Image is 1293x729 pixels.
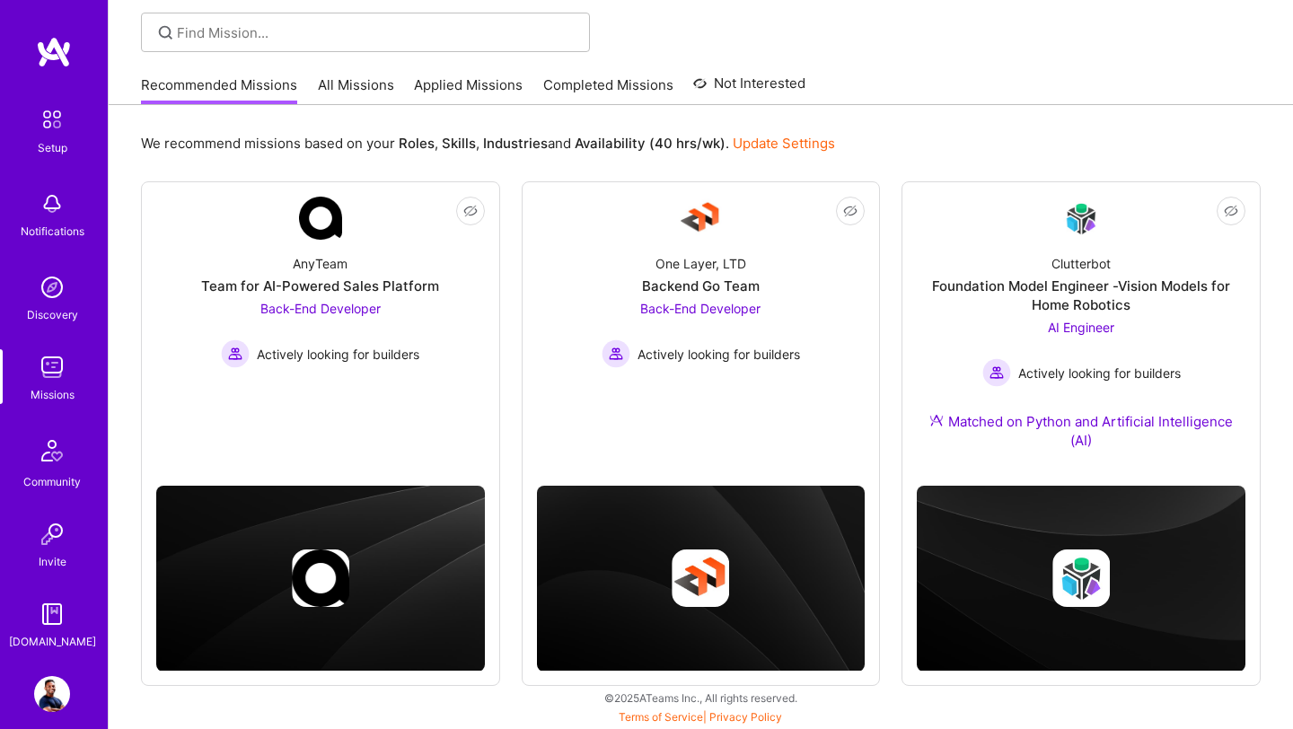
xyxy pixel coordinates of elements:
a: Privacy Policy [709,710,782,724]
span: | [619,710,782,724]
div: Community [23,472,81,491]
div: Invite [39,552,66,571]
span: Actively looking for builders [638,345,800,364]
a: Company LogoAnyTeamTeam for AI-Powered Sales PlatformBack-End Developer Actively looking for buil... [156,197,485,426]
b: Skills [442,135,476,152]
img: Community [31,429,74,472]
div: Backend Go Team [642,277,760,295]
img: Company Logo [679,197,722,240]
i: icon EyeClosed [463,204,478,218]
img: Company logo [1052,549,1110,607]
a: Applied Missions [414,75,523,105]
div: Clutterbot [1051,254,1111,273]
img: discovery [34,269,70,305]
i: icon EyeClosed [843,204,858,218]
img: bell [34,186,70,222]
img: User Avatar [34,676,70,712]
img: Company Logo [299,197,342,240]
a: Update Settings [733,135,835,152]
i: icon SearchGrey [155,22,176,43]
img: Invite [34,516,70,552]
span: AI Engineer [1048,320,1114,335]
span: Back-End Developer [260,301,381,316]
div: One Layer, LTD [655,254,746,273]
div: Setup [38,138,67,157]
span: Actively looking for builders [257,345,419,364]
img: Company logo [292,549,349,607]
img: Actively looking for builders [221,339,250,368]
b: Availability (40 hrs/wk) [575,135,726,152]
a: All Missions [318,75,394,105]
img: Company logo [672,549,729,607]
img: logo [36,36,72,68]
b: Industries [483,135,548,152]
a: Terms of Service [619,710,703,724]
a: Recommended Missions [141,75,297,105]
div: Notifications [21,222,84,241]
a: Completed Missions [543,75,673,105]
a: Company LogoClutterbotFoundation Model Engineer -Vision Models for Home RoboticsAI Engineer Activ... [917,197,1245,471]
a: User Avatar [30,676,75,712]
div: © 2025 ATeams Inc., All rights reserved. [108,675,1293,720]
b: Roles [399,135,435,152]
i: icon EyeClosed [1224,204,1238,218]
a: Company LogoOne Layer, LTDBackend Go TeamBack-End Developer Actively looking for buildersActively... [537,197,866,426]
img: Actively looking for builders [982,358,1011,387]
img: Company Logo [1060,198,1103,240]
img: guide book [34,596,70,632]
div: AnyTeam [293,254,347,273]
div: Discovery [27,305,78,324]
div: Foundation Model Engineer -Vision Models for Home Robotics [917,277,1245,314]
span: Actively looking for builders [1018,364,1181,382]
img: cover [537,486,866,672]
img: setup [33,101,71,138]
div: Team for AI-Powered Sales Platform [201,277,439,295]
img: cover [156,486,485,672]
img: Actively looking for builders [602,339,630,368]
input: Find Mission... [177,23,576,42]
div: Matched on Python and Artificial Intelligence (AI) [917,412,1245,450]
a: Not Interested [693,73,805,105]
img: teamwork [34,349,70,385]
div: Missions [31,385,75,404]
img: Ateam Purple Icon [929,413,944,427]
img: cover [917,486,1245,672]
div: [DOMAIN_NAME] [9,632,96,651]
p: We recommend missions based on your , , and . [141,134,835,153]
span: Back-End Developer [640,301,761,316]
